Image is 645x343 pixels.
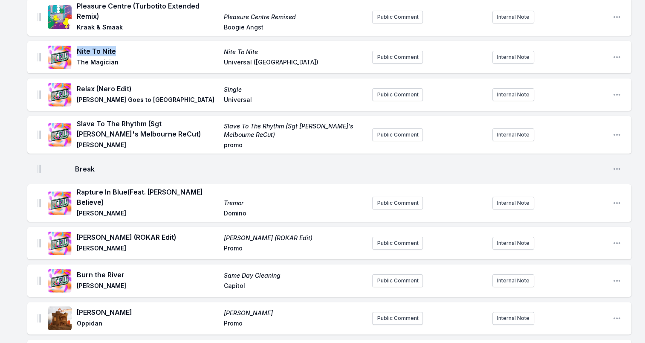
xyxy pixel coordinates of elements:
[48,83,72,107] img: Single
[38,314,41,323] img: Drag Handle
[38,13,41,21] img: Drag Handle
[613,239,621,247] button: Open playlist item options
[224,309,366,317] span: [PERSON_NAME]
[613,276,621,285] button: Open playlist item options
[77,119,219,139] span: Slave To The Rhythm (Sgt [PERSON_NAME]'s Melbourne ReCut)
[77,96,219,106] span: [PERSON_NAME] Goes to [GEOGRAPHIC_DATA]
[77,319,219,329] span: Oppidan
[372,128,423,141] button: Public Comment
[224,234,366,242] span: [PERSON_NAME] (ROKAR Edit)
[492,312,534,325] button: Internal Note
[372,11,423,23] button: Public Comment
[77,244,219,254] span: [PERSON_NAME]
[77,1,219,21] span: Pleasure Centre (Turbotito Extended Remix)
[224,96,366,106] span: Universal
[372,237,423,250] button: Public Comment
[38,199,41,207] img: Drag Handle
[224,85,366,94] span: Single
[48,45,72,69] img: Nite To Nite
[224,13,366,21] span: Pleasure Centre Remixed
[77,23,219,33] span: Kraak & Smaak
[492,51,534,64] button: Internal Note
[77,209,219,219] span: [PERSON_NAME]
[224,319,366,329] span: Promo
[224,282,366,292] span: Capitol
[77,58,219,68] span: The Magician
[75,164,606,174] span: Break
[372,312,423,325] button: Public Comment
[48,231,72,255] img: Hyph Mngo (ROKAR Edit)
[492,11,534,23] button: Internal Note
[48,191,72,215] img: Tremor
[38,131,41,139] img: Drag Handle
[613,90,621,99] button: Open playlist item options
[77,187,219,207] span: Rapture In Blue (Feat. [PERSON_NAME] Believe)
[224,271,366,280] span: Same Day Cleaning
[77,46,219,56] span: Nite To Nite
[48,269,72,293] img: Same Day Cleaning
[77,270,219,280] span: Burn the River
[48,123,72,147] img: Slave To The Rhythm (Sgt Slick's Melbourne ReCut)
[77,282,219,292] span: [PERSON_NAME]
[38,90,41,99] img: Drag Handle
[224,141,366,151] span: promo
[613,13,621,21] button: Open playlist item options
[38,239,41,247] img: Drag Handle
[613,314,621,323] button: Open playlist item options
[38,53,41,61] img: Drag Handle
[224,209,366,219] span: Domino
[613,165,621,173] button: Open playlist item options
[492,88,534,101] button: Internal Note
[77,232,219,242] span: [PERSON_NAME] (ROKAR Edit)
[372,88,423,101] button: Public Comment
[492,197,534,209] button: Internal Note
[224,122,366,139] span: Slave To The Rhythm (Sgt [PERSON_NAME]'s Melbourne ReCut)
[372,197,423,209] button: Public Comment
[224,48,366,56] span: Nite To Nite
[224,199,366,207] span: Tremor
[48,5,72,29] img: Pleasure Centre Remixed
[77,141,219,151] span: [PERSON_NAME]
[38,276,41,285] img: Drag Handle
[613,131,621,139] button: Open playlist item options
[613,53,621,61] button: Open playlist item options
[492,237,534,250] button: Internal Note
[224,244,366,254] span: Promo
[224,23,366,33] span: Boogie Angst
[613,199,621,207] button: Open playlist item options
[48,306,72,330] img: Mr. Sandman
[372,274,423,287] button: Public Comment
[38,165,41,173] img: Drag Handle
[77,84,219,94] span: Relax (Nero Edit)
[492,128,534,141] button: Internal Note
[224,58,366,68] span: Universal ([GEOGRAPHIC_DATA])
[492,274,534,287] button: Internal Note
[77,307,219,317] span: [PERSON_NAME]
[372,51,423,64] button: Public Comment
